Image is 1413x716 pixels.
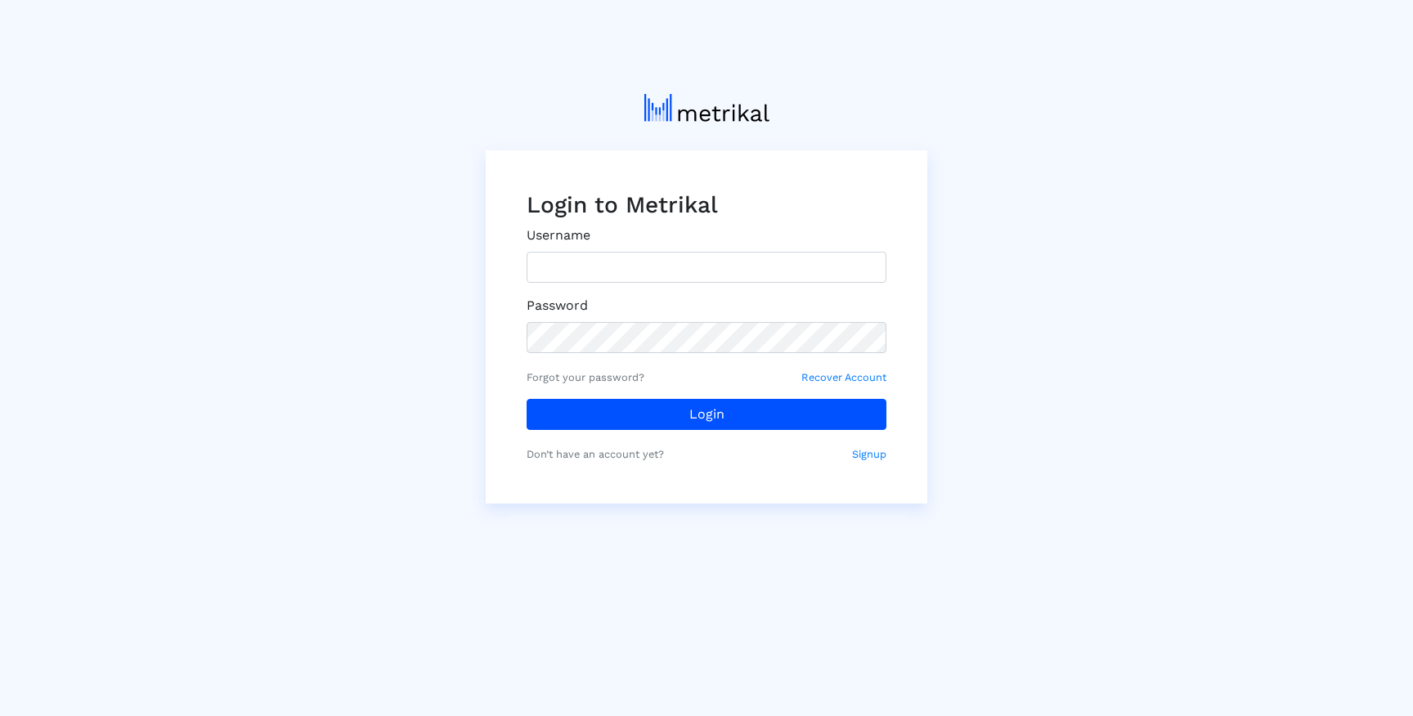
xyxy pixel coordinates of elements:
[801,369,886,385] small: Recover Account
[527,191,886,219] h3: Login to Metrikal
[852,446,886,462] small: Signup
[527,399,886,430] button: Login
[527,369,644,385] small: Forgot your password?
[644,94,769,122] img: metrical-logo-light.png
[527,226,590,245] label: Username
[527,296,588,315] label: Password
[527,446,664,462] small: Don’t have an account yet?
